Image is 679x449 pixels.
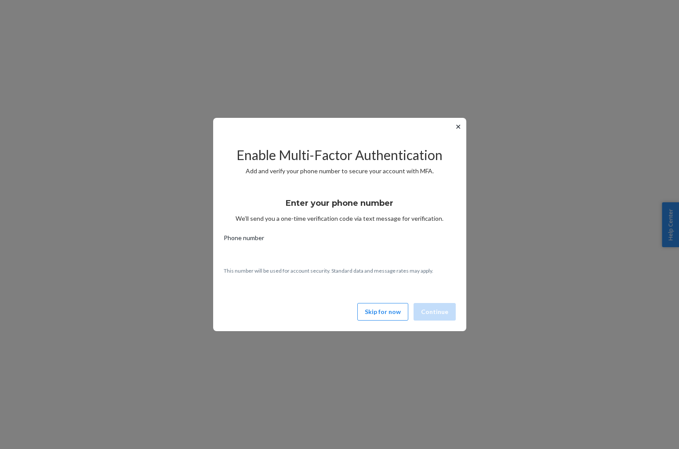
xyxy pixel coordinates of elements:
[224,190,456,223] div: We’ll send you a one-time verification code via text message for verification.
[224,148,456,162] h2: Enable Multi-Factor Authentication
[414,303,456,321] button: Continue
[286,197,393,209] h3: Enter your phone number
[224,234,264,246] span: Phone number
[224,167,456,175] p: Add and verify your phone number to secure your account with MFA.
[224,267,456,274] p: This number will be used for account security. Standard data and message rates may apply.
[357,303,408,321] button: Skip for now
[454,121,463,132] button: ✕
